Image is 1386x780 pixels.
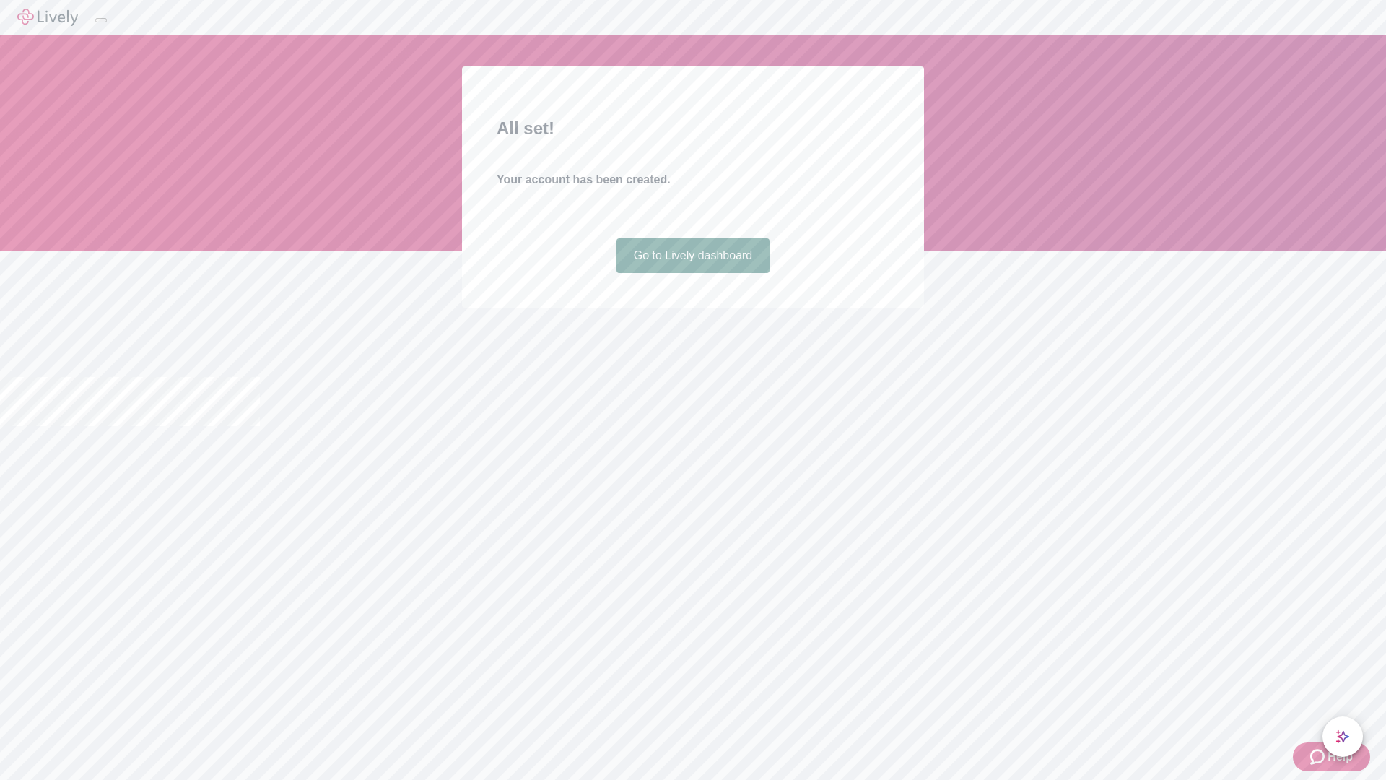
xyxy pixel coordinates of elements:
[17,9,78,26] img: Lively
[1328,748,1353,766] span: Help
[95,18,107,22] button: Log out
[1335,729,1350,744] svg: Lively AI Assistant
[1293,742,1370,771] button: Zendesk support iconHelp
[497,171,889,188] h4: Your account has been created.
[616,238,770,273] a: Go to Lively dashboard
[497,116,889,142] h2: All set!
[1322,716,1363,757] button: chat
[1310,748,1328,766] svg: Zendesk support icon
